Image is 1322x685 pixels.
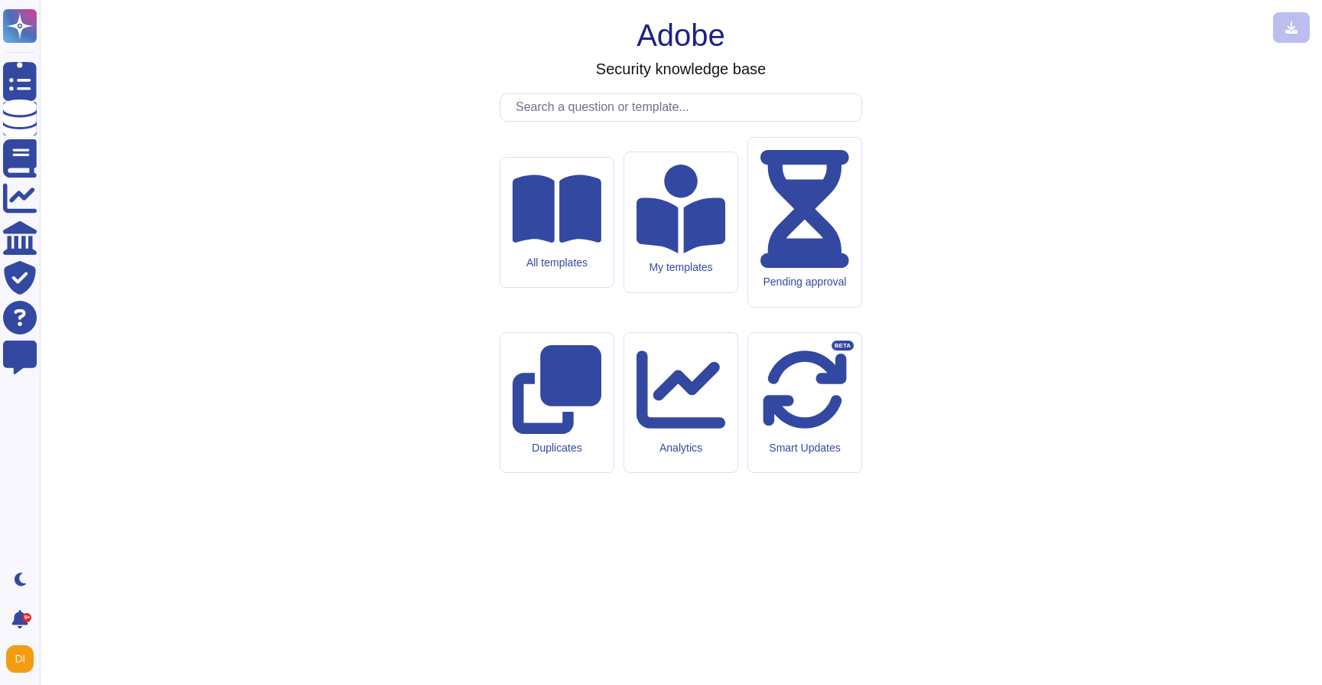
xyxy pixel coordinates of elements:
h3: Security knowledge base [596,60,766,78]
div: Duplicates [513,442,601,455]
button: user [3,642,44,676]
div: 9+ [22,613,31,622]
div: BETA [832,341,854,351]
div: Pending approval [760,276,849,289]
img: user [6,645,34,673]
div: Analytics [637,442,725,455]
input: Search a question or template... [508,94,861,121]
div: All templates [513,256,601,269]
h1: Adobe [637,17,725,54]
div: My templates [637,261,725,274]
div: Smart Updates [760,442,849,455]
